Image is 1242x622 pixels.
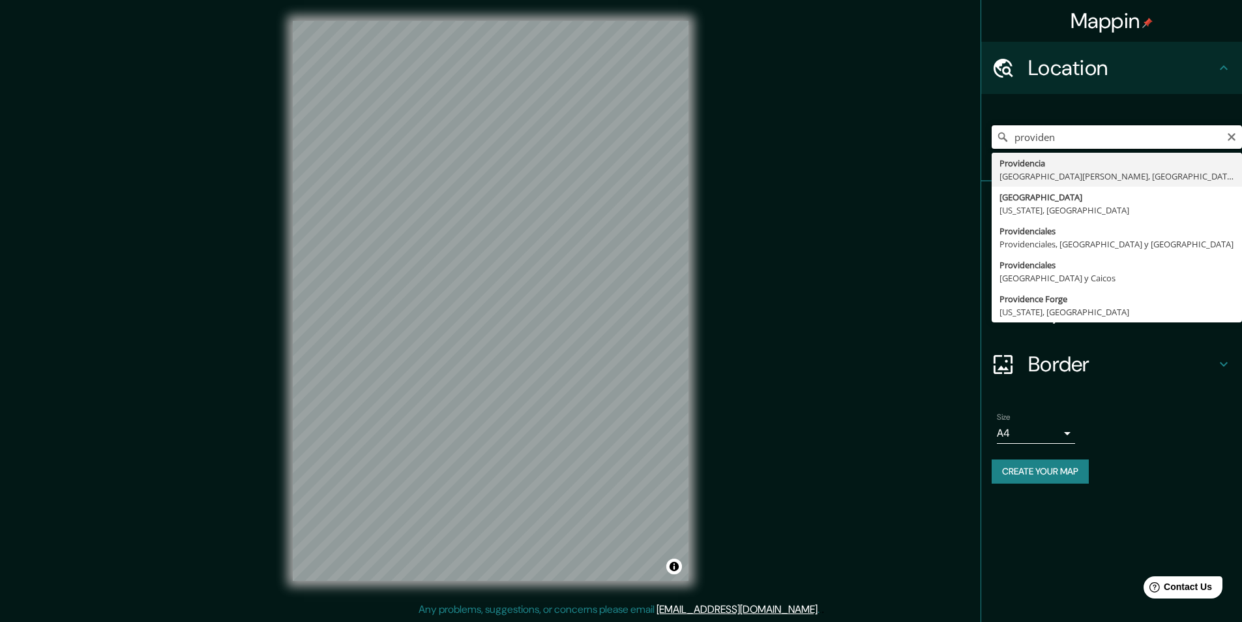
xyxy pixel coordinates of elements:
div: Layout [981,286,1242,338]
img: pin-icon.png [1142,18,1153,28]
div: Providence Forge [999,292,1234,305]
button: Clear [1226,130,1237,142]
canvas: Map [293,21,688,581]
div: Location [981,42,1242,94]
label: Size [997,412,1011,423]
div: [GEOGRAPHIC_DATA][PERSON_NAME], [GEOGRAPHIC_DATA] [999,170,1234,183]
input: Pick your city or area [992,125,1242,149]
button: Toggle attribution [666,559,682,574]
iframe: Help widget launcher [1126,571,1228,608]
p: Any problems, suggestions, or concerns please email . [419,602,820,617]
div: Style [981,234,1242,286]
div: . [821,602,824,617]
h4: Border [1028,351,1216,377]
div: Providenciales [999,258,1234,272]
div: [US_STATE], [GEOGRAPHIC_DATA] [999,204,1234,217]
h4: Mappin [1071,8,1153,34]
div: [GEOGRAPHIC_DATA] y Caicos [999,272,1234,285]
div: [GEOGRAPHIC_DATA] [999,191,1234,204]
div: A4 [997,423,1075,444]
div: Providenciales, [GEOGRAPHIC_DATA] y [GEOGRAPHIC_DATA] [999,238,1234,251]
button: Create your map [992,459,1089,484]
div: [US_STATE], [GEOGRAPHIC_DATA] [999,305,1234,319]
div: Border [981,338,1242,390]
div: Pins [981,181,1242,234]
div: Providenciales [999,225,1234,238]
h4: Location [1028,55,1216,81]
h4: Layout [1028,299,1216,325]
div: Providencia [999,157,1234,170]
div: . [820,602,821,617]
a: [EMAIL_ADDRESS][DOMAIN_NAME] [657,602,818,616]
